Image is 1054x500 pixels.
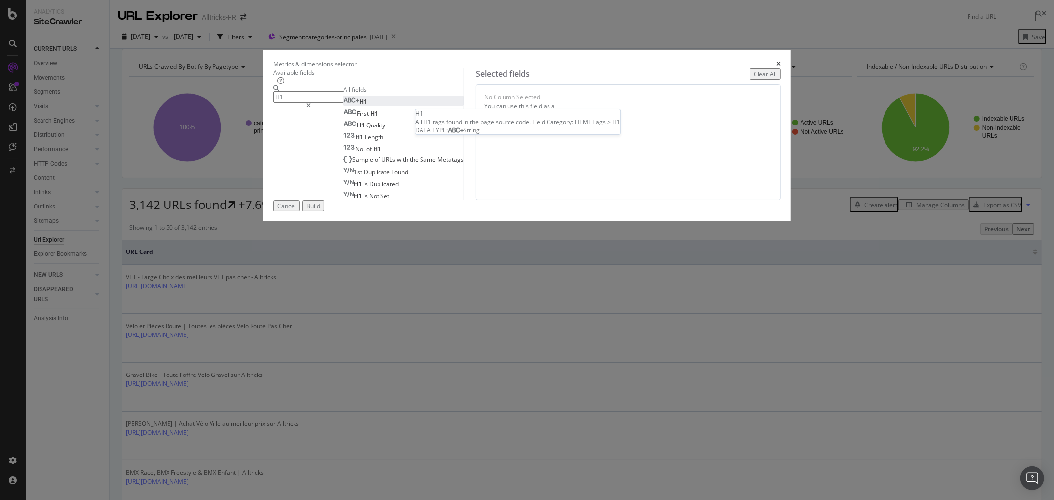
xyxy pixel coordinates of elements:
[365,133,383,141] span: Length
[273,60,357,68] div: Metrics & dimensions selector
[397,155,410,164] span: with
[420,155,437,164] span: Same
[352,155,375,164] span: Sample
[273,200,300,211] button: Cancel
[380,192,389,200] span: Set
[263,50,791,221] div: modal
[354,180,363,188] span: H1
[391,168,408,176] span: Found
[355,133,365,141] span: H1
[369,180,399,188] span: Duplicated
[754,70,777,78] div: Clear All
[363,192,369,200] span: is
[415,118,620,126] div: All H1 tags found in the page source code. Field Category: HTML Tags > H1
[364,168,391,176] span: Duplicate
[357,121,366,129] span: H1
[464,126,480,134] span: String
[357,109,370,118] span: First
[484,93,540,101] div: No Column Selected
[363,180,369,188] span: is
[476,68,530,80] div: Selected fields
[373,145,381,153] span: H1
[381,155,397,164] span: URLs
[302,200,324,211] button: Build
[776,60,781,68] div: times
[437,155,464,164] span: Metatags
[410,155,420,164] span: the
[415,109,620,118] div: H1
[354,192,363,200] span: H1
[375,155,381,164] span: of
[306,202,320,210] div: Build
[354,168,364,176] span: 1st
[750,68,781,80] button: Clear All
[359,97,367,106] span: H1
[484,102,772,110] div: You can use this field as a
[370,109,378,118] span: H1
[273,68,464,77] div: Available fields
[343,85,464,94] div: All fields
[366,121,385,129] span: Quality
[415,126,448,134] span: DATA TYPE:
[366,145,373,153] span: of
[1020,466,1044,490] div: Open Intercom Messenger
[355,145,366,153] span: No.
[273,91,343,103] input: Search by field name
[369,192,380,200] span: Not
[277,202,296,210] div: Cancel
